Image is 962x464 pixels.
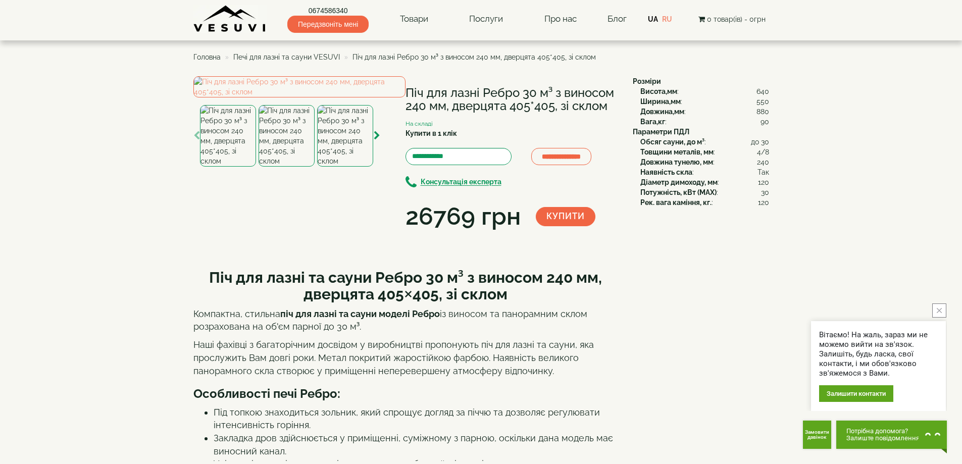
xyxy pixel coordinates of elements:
b: Розміри [633,77,661,85]
span: Так [757,167,769,177]
b: Консультація експерта [421,178,501,186]
div: : [640,86,769,96]
b: Довжина,мм [640,108,684,116]
span: 640 [756,86,769,96]
b: Товщини металів, мм [640,148,714,156]
img: Піч для лазні Ребро 30 м³ з виносом 240 мм, дверцята 405*405, зі склом [259,105,315,167]
h1: Піч для лазні Ребро 30 м³ з виносом 240 мм, дверцята 405*405, зі склом [406,86,618,113]
b: Висота,мм [640,87,677,95]
button: Chat button [836,421,947,449]
div: : [640,147,769,157]
img: Піч для лазні Ребро 30 м³ з виносом 240 мм, дверцята 405*405, зі склом [193,76,406,97]
span: Потрібна допомога? [846,428,920,435]
div: Вітаємо! На жаль, зараз ми не можемо вийти на зв'язок. Залишіть, будь ласка, свої контакти, і ми ... [819,330,938,378]
img: Завод VESUVI [193,5,267,33]
span: 550 [756,96,769,107]
span: 4/8 [757,147,769,157]
div: : [640,187,769,197]
div: : [640,197,769,208]
button: 0 товар(ів) - 0грн [695,14,769,25]
div: : [640,157,769,167]
span: 90 [761,117,769,127]
div: Залишити контакти [819,385,893,402]
b: Рек. вага каміння, кг. [640,198,712,207]
li: Під топкою знаходиться зольник, який спрощує догляд за піччю та дозволяє регулювати інтенсивність... [214,406,618,432]
button: Купити [536,207,595,226]
b: Ширина,мм [640,97,681,106]
div: : [640,177,769,187]
b: Діаметр димоходу, мм [640,178,718,186]
a: Послуги [459,8,513,31]
button: Get Call button [803,421,831,449]
a: UA [648,15,658,23]
span: 30 [761,187,769,197]
b: Наявність скла [640,168,692,176]
span: до 30 [751,137,769,147]
span: 880 [756,107,769,117]
img: Піч для лазні Ребро 30 м³ з виносом 240 мм, дверцята 405*405, зі склом [200,105,256,167]
strong: Піч для лазні та сауни Ребро 30 м³ з виносом 240 мм, дверцята 405×405, зі склом [209,269,602,303]
label: Купити в 1 клік [406,128,457,138]
a: Головна [193,53,221,61]
span: 0 товар(ів) - 0грн [707,15,766,23]
div: 26769 грн [406,199,521,234]
a: Про нас [534,8,587,31]
p: Компактна, стильна із виносом та панорамним склом розрахована на об'єм парної до 30 м³. [193,307,618,333]
span: Залиште повідомлення [846,435,920,442]
a: 0674586340 [287,6,369,16]
b: Параметри ПДЛ [633,128,689,136]
b: Довжина тунелю, мм [640,158,713,166]
div: : [640,117,769,127]
b: Особливості печі Ребро: [193,386,340,401]
a: Блог [607,14,627,24]
span: Передзвоніть мені [287,16,369,33]
span: 120 [758,197,769,208]
button: close button [932,303,946,318]
img: Піч для лазні Ребро 30 м³ з виносом 240 мм, дверцята 405*405, зі склом [317,105,373,167]
div: : [640,167,769,177]
p: Наші фахівці з багаторічним досвідом у виробництві пропонують піч для лазні та сауни, яка прослуж... [193,338,618,377]
a: Печі для лазні та сауни VESUVI [233,53,340,61]
a: Товари [390,8,438,31]
span: 240 [757,157,769,167]
b: Обсяг сауни, до м³ [640,138,704,146]
small: На складі [406,120,433,127]
span: Піч для лазні Ребро 30 м³ з виносом 240 мм, дверцята 405*405, зі склом [352,53,596,61]
strong: піч для лазні та сауни моделі Ребро [280,308,440,319]
span: 120 [758,177,769,187]
b: Вага,кг [640,118,665,126]
li: Закладка дров здійснюється у приміщенні, суміжному з парною, оскільки дана модель має виносний ка... [214,432,618,457]
a: RU [662,15,672,23]
div: : [640,137,769,147]
div: : [640,107,769,117]
b: Потужність, кВт (MAX) [640,188,717,196]
span: Замовити дзвінок [803,430,831,440]
div: : [640,96,769,107]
